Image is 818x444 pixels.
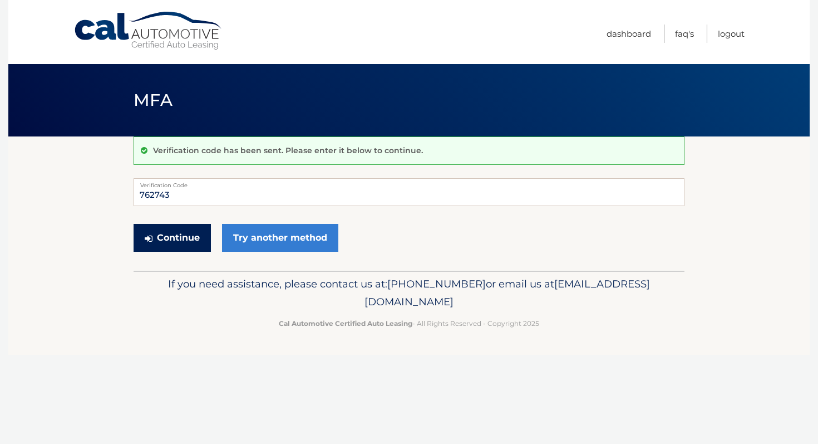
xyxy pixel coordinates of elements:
[607,25,651,43] a: Dashboard
[364,277,650,308] span: [EMAIL_ADDRESS][DOMAIN_NAME]
[134,178,684,206] input: Verification Code
[134,178,684,187] label: Verification Code
[134,90,173,110] span: MFA
[141,275,677,311] p: If you need assistance, please contact us at: or email us at
[387,277,486,290] span: [PHONE_NUMBER]
[675,25,694,43] a: FAQ's
[279,319,412,328] strong: Cal Automotive Certified Auto Leasing
[141,318,677,329] p: - All Rights Reserved - Copyright 2025
[222,224,338,252] a: Try another method
[718,25,745,43] a: Logout
[134,224,211,252] button: Continue
[153,145,423,155] p: Verification code has been sent. Please enter it below to continue.
[73,11,224,51] a: Cal Automotive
